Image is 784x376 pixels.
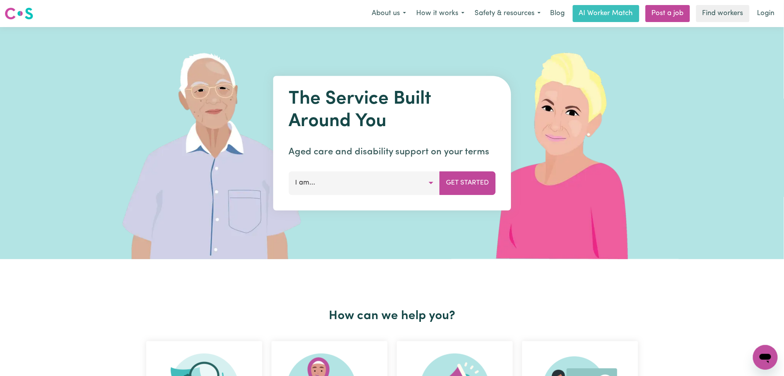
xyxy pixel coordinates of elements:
[411,5,470,22] button: How it works
[5,7,33,21] img: Careseekers logo
[573,5,639,22] a: AI Worker Match
[289,171,440,195] button: I am...
[142,309,643,323] h2: How can we help you?
[289,88,495,133] h1: The Service Built Around You
[289,145,495,159] p: Aged care and disability support on your terms
[439,171,495,195] button: Get Started
[5,5,33,22] a: Careseekers logo
[646,5,690,22] a: Post a job
[753,5,779,22] a: Login
[546,5,570,22] a: Blog
[696,5,750,22] a: Find workers
[753,345,778,370] iframe: Button to launch messaging window
[470,5,546,22] button: Safety & resources
[367,5,411,22] button: About us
